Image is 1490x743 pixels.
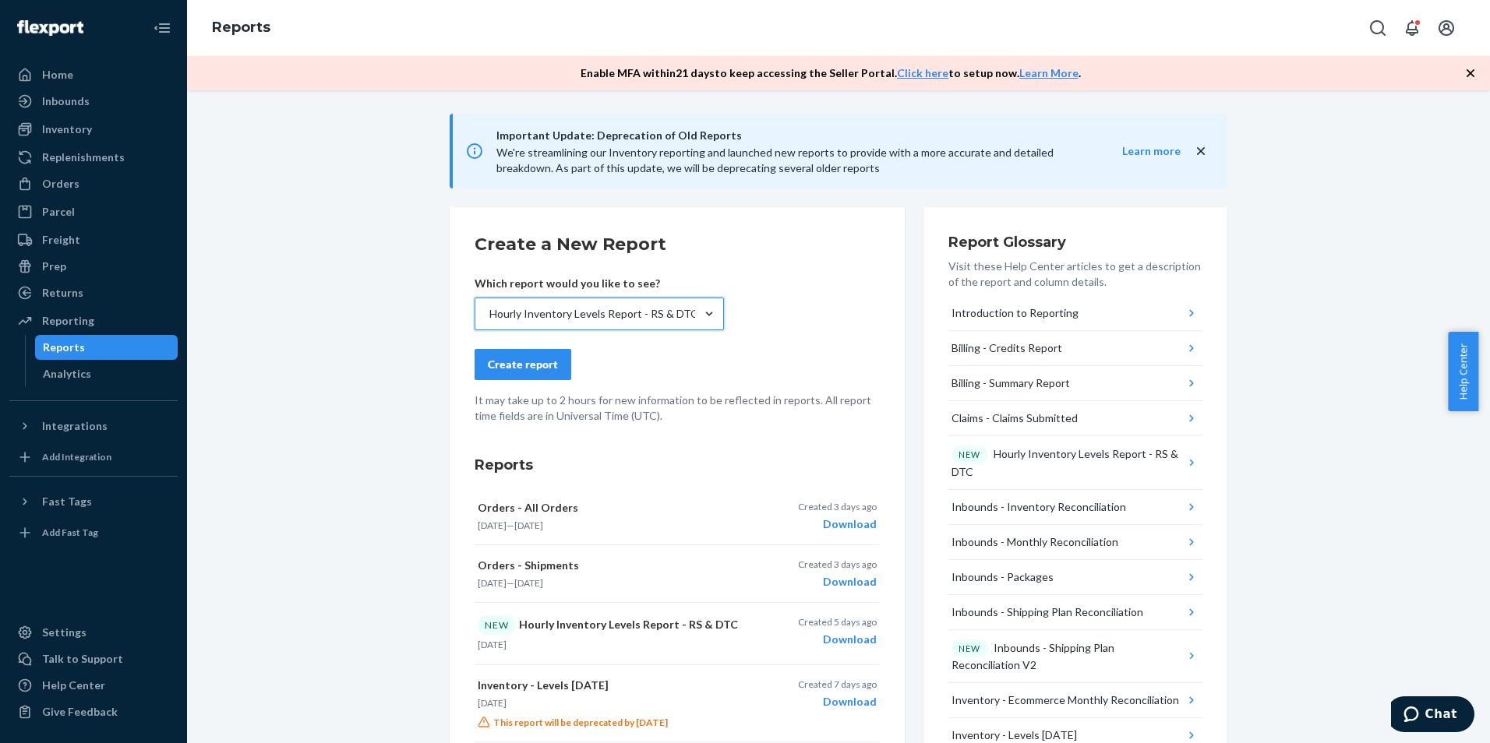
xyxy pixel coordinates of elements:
button: Close Navigation [147,12,178,44]
div: Orders [42,176,79,192]
button: Claims - Claims Submitted [948,401,1202,436]
div: Freight [42,232,80,248]
a: Reports [35,335,178,360]
a: Orders [9,171,178,196]
a: Freight [9,227,178,252]
button: NEWHourly Inventory Levels Report - RS & DTC[DATE]Created 5 days agoDownload [475,603,880,664]
div: NEW [478,615,516,635]
button: Fast Tags [9,489,178,514]
div: Integrations [42,418,108,434]
button: Talk to Support [9,646,178,671]
a: Add Fast Tag [9,520,178,545]
div: Inventory - Levels [DATE] [952,727,1077,743]
div: Download [798,574,877,590]
p: Created 3 days ago [798,558,877,571]
div: Download [798,632,877,647]
div: Hourly Inventory Levels Report - RS & DTC [489,306,698,322]
div: Talk to Support [42,651,123,667]
button: Open Search Box [1362,12,1393,44]
div: Inventory [42,121,92,137]
div: Inbounds - Inventory Reconciliation [952,499,1126,515]
span: Important Update: Deprecation of Old Reports [496,126,1091,145]
a: Add Integration [9,445,178,470]
button: Introduction to Reporting [948,296,1202,331]
div: Billing - Summary Report [952,375,1070,391]
h2: Create a New Report [475,232,880,257]
div: Download [798,694,877,710]
p: NEW [959,643,980,655]
div: Parcel [42,204,75,220]
a: Home [9,62,178,87]
div: Inbounds - Shipping Plan Reconciliation [952,604,1143,620]
p: Orders - All Orders [478,500,741,516]
div: Add Fast Tag [42,526,98,539]
p: Created 5 days ago [798,615,877,629]
div: Prep [42,259,66,274]
button: NEWHourly Inventory Levels Report - RS & DTC [948,436,1202,490]
span: We're streamlining our Inventory reporting and launched new reports to provide with a more accura... [496,146,1054,174]
div: Create report [488,357,558,372]
p: Which report would you like to see? [475,276,724,291]
a: Returns [9,280,178,305]
div: Add Integration [42,450,111,463]
div: Give Feedback [42,704,118,720]
div: Claims - Claims Submitted [952,410,1078,426]
p: Enable MFA within 21 days to keep accessing the Seller Portal. to setup now. . [581,65,1081,81]
a: Parcel [9,199,178,224]
div: Billing - Credits Report [952,340,1062,356]
button: Create report [475,349,571,380]
button: Inbounds - Monthly Reconciliation [948,525,1202,560]
img: Flexport logo [17,20,83,36]
ol: breadcrumbs [199,5,283,51]
p: Visit these Help Center articles to get a description of the report and column details. [948,259,1202,290]
p: — [478,576,741,590]
a: Help Center [9,673,178,698]
button: Inventory - Ecommerce Monthly Reconciliation [948,683,1202,718]
button: Orders - All Orders[DATE]—[DATE]Created 3 days agoDownload [475,488,880,545]
button: Inbounds - Inventory Reconciliation [948,490,1202,525]
p: Hourly Inventory Levels Report - RS & DTC [478,615,741,635]
button: Give Feedback [9,699,178,724]
p: This report will be deprecated by [DATE] [478,716,741,729]
p: It may take up to 2 hours for new information to be reflected in reports. All report time fields ... [475,393,880,424]
a: Analytics [35,361,178,386]
div: Inbounds - Packages [952,569,1054,585]
button: Open notifications [1396,12,1428,44]
div: Download [798,516,877,532]
p: Created 7 days ago [798,678,877,691]
div: Inbounds [42,93,90,109]
button: Integrations [9,414,178,438]
h3: Report Glossary [948,232,1202,252]
div: Settings [42,625,87,640]
time: [DATE] [514,577,543,589]
div: Inbounds - Monthly Reconciliation [952,534,1118,550]
a: Prep [9,254,178,279]
div: Hourly Inventory Levels Report - RS & DTC [952,445,1185,480]
button: Open account menu [1431,12,1462,44]
time: [DATE] [478,577,507,589]
div: Inventory - Ecommerce Monthly Reconciliation [952,692,1179,708]
div: Reports [43,340,85,355]
button: close [1193,143,1209,160]
h3: Reports [475,455,880,475]
a: Reporting [9,308,178,333]
time: [DATE] [478,639,507,650]
button: Billing - Summary Report [948,366,1202,401]
div: Help Center [42,678,105,693]
button: Inbounds - Packages [948,560,1202,595]
p: — [478,519,741,532]
iframe: Opens a widget where you can chat to one of our agents [1391,696,1474,735]
button: Help Center [1448,332,1478,411]
p: Inventory - Levels [DATE] [478,678,741,693]
button: Orders - Shipments[DATE]—[DATE]Created 3 days agoDownload [475,545,880,603]
button: Inbounds - Shipping Plan Reconciliation [948,595,1202,630]
p: Orders - Shipments [478,558,741,573]
a: Inbounds [9,89,178,114]
time: [DATE] [478,519,507,531]
div: Home [42,67,73,83]
div: Fast Tags [42,494,92,509]
a: Click here [897,66,948,79]
time: [DATE] [478,697,507,709]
